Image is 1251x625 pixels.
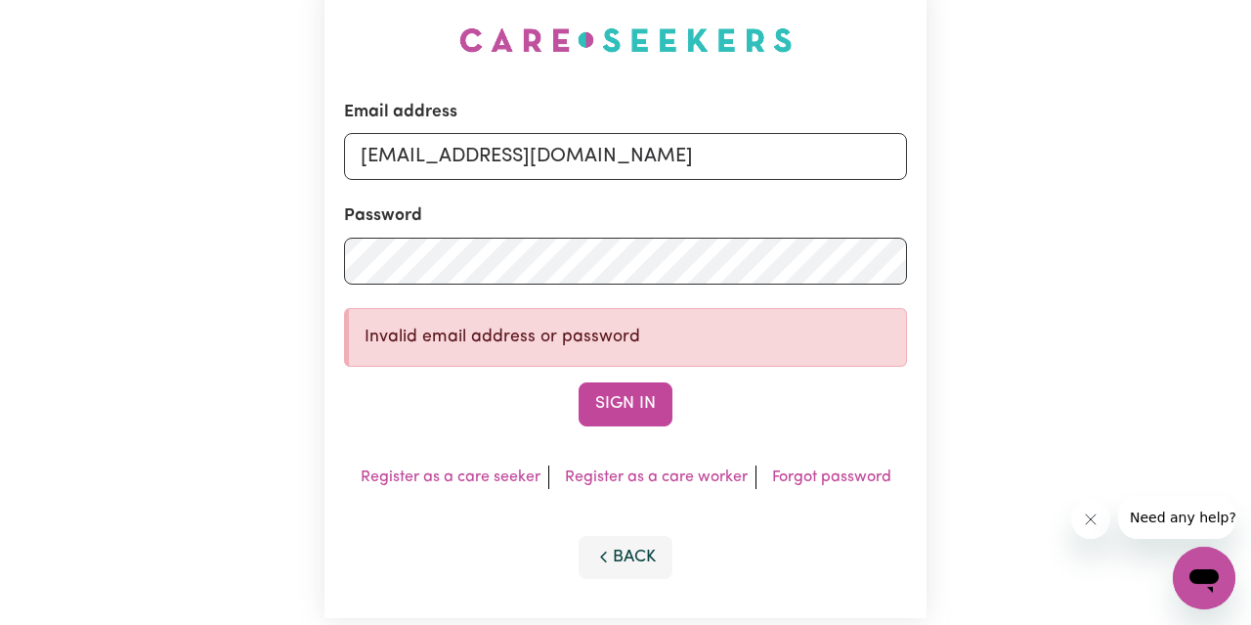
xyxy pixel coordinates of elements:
iframe: Close message [1071,500,1110,539]
span: Need any help? [12,14,118,29]
button: Sign In [579,382,672,425]
p: Invalid email address or password [365,325,890,350]
label: Password [344,203,422,229]
iframe: Button to launch messaging window [1173,547,1235,609]
label: Email address [344,100,457,125]
iframe: Message from company [1118,496,1235,539]
a: Register as a care seeker [361,469,540,485]
a: Register as a care worker [565,469,748,485]
input: Email address [344,133,907,180]
a: Forgot password [772,469,891,485]
button: Back [579,536,672,579]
